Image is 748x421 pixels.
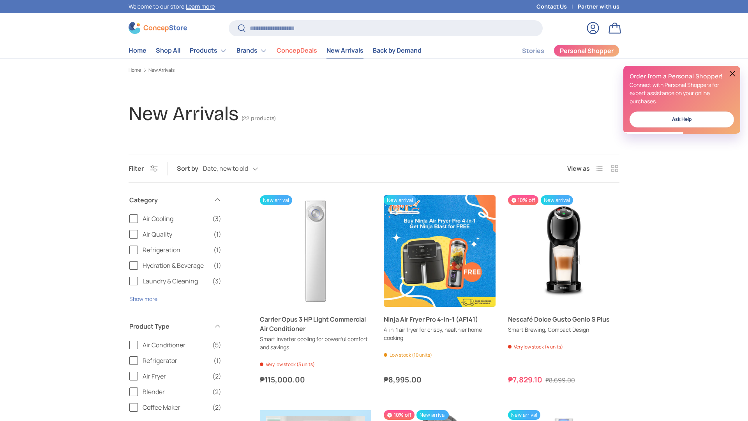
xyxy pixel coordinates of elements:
[522,43,544,58] a: Stories
[129,22,187,34] img: ConcepStore
[508,195,619,307] a: Nescafé Dolce Gusto Genio S Plus
[185,43,232,58] summary: Products
[129,322,209,331] span: Product Type
[416,410,449,420] span: New arrival
[129,195,209,205] span: Category
[143,387,208,396] span: Blender
[630,111,734,127] a: Ask Help
[190,43,227,58] a: Products
[260,195,371,307] img: https://concepstore.ph/products/carrier-opus-3-hp-light-commercial-air-conditioner
[129,295,157,302] button: Show more
[148,68,175,73] a: New Arrivals
[129,67,619,74] nav: Breadcrumbs
[373,43,422,58] a: Back by Demand
[203,162,274,176] button: Date, new to old
[212,214,221,223] span: (3)
[129,2,215,11] p: Welcome to our store.
[567,164,590,173] span: View as
[384,195,495,307] img: https://concepstore.ph/products/ninja-air-fryer-pro-4-in-1-af141
[232,43,272,58] summary: Brands
[554,44,619,57] a: Personal Shopper
[213,356,221,365] span: (1)
[129,164,158,173] button: Filter
[560,48,614,54] span: Personal Shopper
[143,261,209,270] span: Hydration & Beverage
[508,195,619,307] img: https://concepstore.ph/products/genio-s-plus
[630,81,734,105] p: Connect with Personal Shoppers for expert assistance on your online purchases.
[143,371,208,381] span: Air Fryer
[536,2,578,11] a: Contact Us
[143,245,209,255] span: Refrigeration
[129,43,422,58] nav: Primary
[129,68,141,73] a: Home
[143,276,208,286] span: Laundry & Cleaning
[212,340,221,350] span: (5)
[143,356,209,365] span: Refrigerator
[212,403,221,412] span: (2)
[129,43,146,58] a: Home
[129,102,238,125] h1: New Arrivals
[203,165,248,172] span: Date, new to old
[384,315,495,324] a: Ninja Air Fryer Pro 4-in-1 (AF141)
[277,43,317,58] a: ConcepDeals
[260,195,371,307] a: Carrier Opus 3 HP Light Commercial Air Conditioner
[326,43,363,58] a: New Arrivals
[143,214,208,223] span: Air Cooling
[260,315,371,333] a: Carrier Opus 3 HP Light Commercial Air Conditioner
[129,164,144,173] span: Filter
[508,195,538,205] span: 10% off
[212,276,221,286] span: (3)
[143,340,208,350] span: Air Conditioner
[213,230,221,239] span: (1)
[236,43,267,58] a: Brands
[177,164,203,173] label: Sort by
[503,43,619,58] nav: Secondary
[156,43,180,58] a: Shop All
[260,195,292,205] span: New arrival
[213,245,221,255] span: (1)
[541,195,573,205] span: New arrival
[186,3,215,10] a: Learn more
[129,312,221,340] summary: Product Type
[578,2,619,11] a: Partner with us
[129,186,221,214] summary: Category
[143,403,208,412] span: Coffee Maker
[508,410,540,420] span: New arrival
[143,230,209,239] span: Air Quality
[213,261,221,270] span: (1)
[212,371,221,381] span: (2)
[384,195,416,205] span: New arrival
[508,315,619,324] a: Nescafé Dolce Gusto Genio S Plus
[384,410,414,420] span: 10% off
[242,115,276,122] span: (22 products)
[384,195,495,307] a: Ninja Air Fryer Pro 4-in-1 (AF141)
[630,72,734,81] h2: Order from a Personal Shopper!
[212,387,221,396] span: (2)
